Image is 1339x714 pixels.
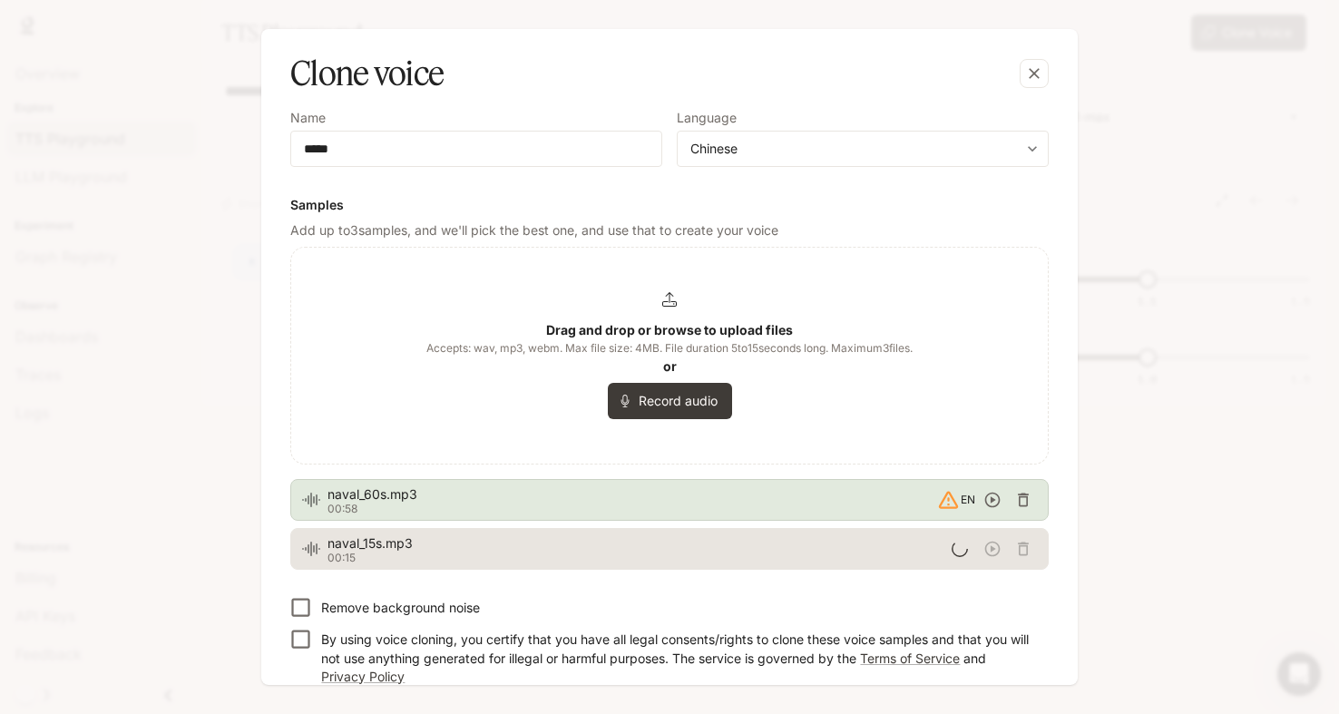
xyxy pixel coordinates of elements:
a: Privacy Policy [321,669,405,684]
span: naval_60s.mp3 [327,485,936,504]
p: Language [677,112,737,124]
span: EN [961,491,975,509]
p: Name [290,112,326,124]
p: 00:58 [327,504,936,514]
span: Accepts: wav, mp3, webm. Max file size: 4MB. File duration 5 to 15 seconds long. Maximum 3 files. [426,339,913,357]
p: By using voice cloning, you certify that you have all legal consents/rights to clone these voice ... [321,631,1034,685]
a: Terms of Service [860,650,960,666]
b: or [663,358,677,374]
div: Chinese [690,140,1019,158]
p: 00:15 [327,553,952,563]
h6: Samples [290,196,1049,214]
button: Record audio [608,383,732,419]
svg: Detected language: EN doesn't match selected language: ZH [936,487,961,512]
div: Chinese [678,140,1048,158]
b: Drag and drop or browse to upload files [546,322,793,337]
span: naval_15s.mp3 [327,534,952,553]
p: Add up to 3 samples, and we'll pick the best one, and use that to create your voice [290,221,1049,240]
p: Remove background noise [321,599,480,617]
h5: Clone voice [290,51,444,96]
